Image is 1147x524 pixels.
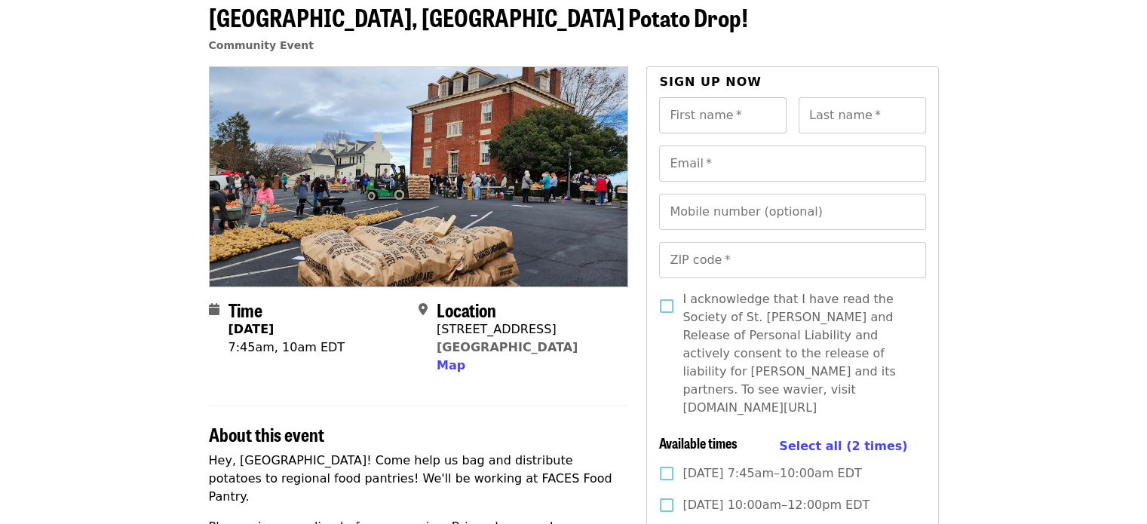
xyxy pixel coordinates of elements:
[228,296,262,323] span: Time
[437,340,578,354] a: [GEOGRAPHIC_DATA]
[682,290,913,417] span: I acknowledge that I have read the Society of St. [PERSON_NAME] and Release of Personal Liability...
[419,302,428,317] i: map-marker-alt icon
[210,67,628,286] img: Farmville, VA Potato Drop! organized by Society of St. Andrew
[682,464,861,483] span: [DATE] 7:45am–10:00am EDT
[799,97,926,133] input: Last name
[209,39,314,51] a: Community Event
[659,194,925,230] input: Mobile number (optional)
[659,75,762,89] span: Sign up now
[228,322,274,336] strong: [DATE]
[659,433,738,452] span: Available times
[209,421,324,447] span: About this event
[779,435,907,458] button: Select all (2 times)
[437,296,496,323] span: Location
[209,452,629,506] p: Hey, [GEOGRAPHIC_DATA]! Come help us bag and distribute potatoes to regional food pantries! We'll...
[437,358,465,372] span: Map
[682,496,869,514] span: [DATE] 10:00am–12:00pm EDT
[437,357,465,375] button: Map
[437,320,578,339] div: [STREET_ADDRESS]
[659,97,787,133] input: First name
[209,302,219,317] i: calendar icon
[779,439,907,453] span: Select all (2 times)
[659,146,925,182] input: Email
[659,242,925,278] input: ZIP code
[228,339,345,357] div: 7:45am, 10am EDT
